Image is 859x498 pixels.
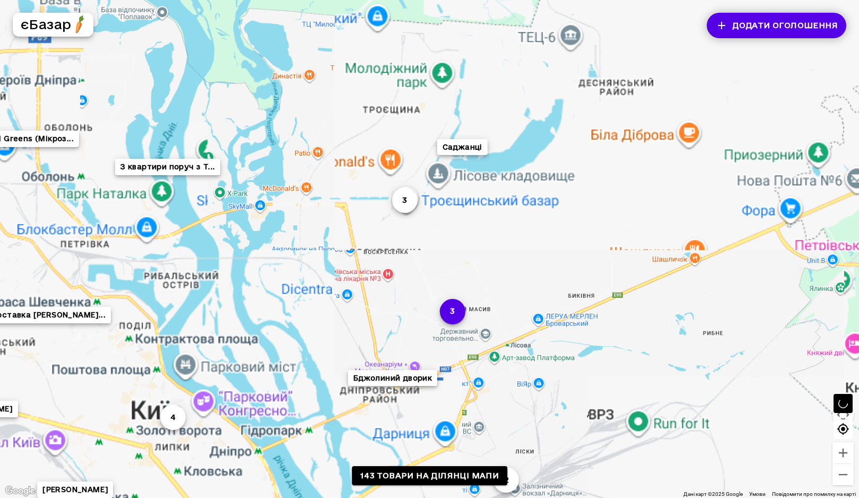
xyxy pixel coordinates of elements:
[392,187,417,213] button: 3
[439,299,465,324] button: 3
[70,15,89,33] img: logo
[3,484,38,498] img: Google
[13,13,93,37] button: єБазарlogo
[707,13,846,38] button: Додати оголошення
[749,491,766,497] a: Умови
[832,464,854,485] button: Зменшити
[832,404,854,425] button: Налаштування камери на Картах
[832,442,854,463] button: Збільшити
[21,16,71,33] h5: єБазар
[160,405,185,430] button: 4
[352,466,507,486] a: 143 товари на ділянці мапи
[772,491,856,497] a: Повідомити про помилку на карті
[437,139,487,156] button: Саджанці
[683,491,743,497] span: Дані карт ©2025 Google
[37,482,113,498] button: [PERSON_NAME]
[493,467,519,493] button: 2
[115,159,220,175] button: З квартири поруч з T...
[348,370,437,387] button: Бджолиний дворик
[3,484,38,498] a: Відкрити цю область на Картах Google (відкриється нове вікно)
